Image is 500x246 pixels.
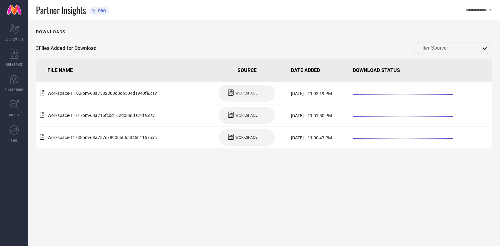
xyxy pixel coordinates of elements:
[9,113,19,117] span: TRENDS
[5,37,23,41] span: SCORECARDS
[47,113,155,118] span: Workspace - 11:01-pm - 68a716fcbd162d08a8fa72fa .csv
[97,8,106,13] span: PRO
[5,87,24,92] span: SUGGESTIONS
[350,59,492,82] th: DOWNLOAD STATUS
[291,113,332,118] span: [DATE] 11:01:50 PM
[11,138,17,142] span: FWD
[288,59,351,82] th: DATE ADDED
[235,91,257,95] span: WORKSPACE
[291,135,332,140] span: [DATE] 11:00:47 PM
[36,45,97,51] span: 3 Files Added for Download
[36,4,86,17] span: Partner Insights
[235,135,257,140] span: WORKSPACE
[235,113,257,118] span: WORKSPACE
[47,91,157,96] span: Workspace - 11:02-pm - 68a7582308d8db504d1940fa .csv
[291,91,332,96] span: [DATE] 11:02:19 PM
[36,29,65,34] h1: Downloads
[47,135,157,140] span: Workspace - 11:00-pm - 68a757c78906a06534501157 .csv
[36,59,206,82] th: FILE NAME
[206,59,288,82] th: SOURCE
[6,62,23,67] span: WORKSPACE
